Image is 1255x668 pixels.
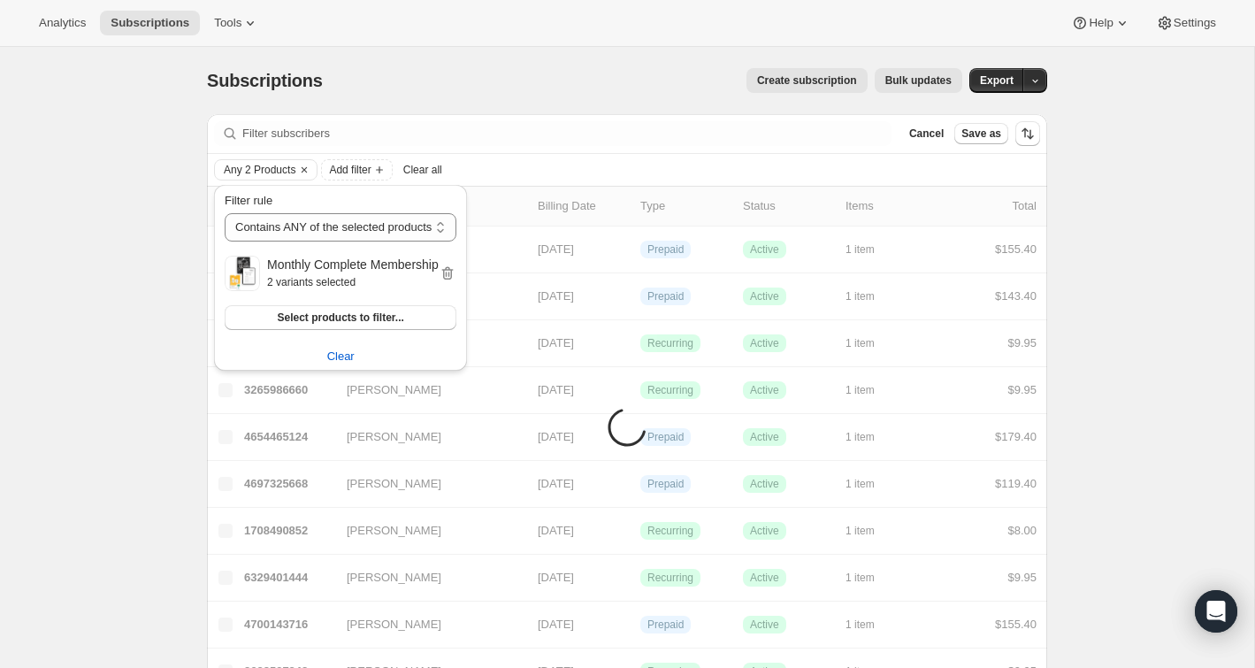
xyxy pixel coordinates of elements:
[969,68,1024,93] button: Export
[28,11,96,35] button: Analytics
[207,71,323,90] span: Subscriptions
[111,16,189,30] span: Subscriptions
[875,68,962,93] button: Bulk updates
[980,73,1014,88] span: Export
[757,73,857,88] span: Create subscription
[321,159,392,180] button: Add filter
[329,163,371,177] span: Add filter
[215,160,295,180] button: Any 2 Products
[39,16,86,30] span: Analytics
[277,311,403,325] span: Select products to filter...
[225,305,456,330] button: Select products to filter
[327,348,355,365] span: Clear
[225,194,272,207] span: Filter rule
[1174,16,1216,30] span: Settings
[214,16,241,30] span: Tools
[909,127,944,141] span: Cancel
[214,342,467,371] button: Clear subscription product filter
[100,11,200,35] button: Subscriptions
[242,121,892,146] input: Filter subscribers
[1060,11,1141,35] button: Help
[1195,590,1237,633] div: Open Intercom Messenger
[1089,16,1113,30] span: Help
[403,163,442,177] span: Clear all
[746,68,868,93] button: Create subscription
[1015,121,1040,146] button: Sort the results
[961,127,1001,141] span: Save as
[885,73,952,88] span: Bulk updates
[203,11,270,35] button: Tools
[1145,11,1227,35] button: Settings
[902,123,951,144] button: Cancel
[396,159,449,180] button: Clear all
[954,123,1008,144] button: Save as
[267,273,439,291] p: 2 variants selected
[224,163,295,177] span: Any 2 Products
[267,256,439,273] h2: Monthly Complete Membership
[295,160,313,180] button: Clear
